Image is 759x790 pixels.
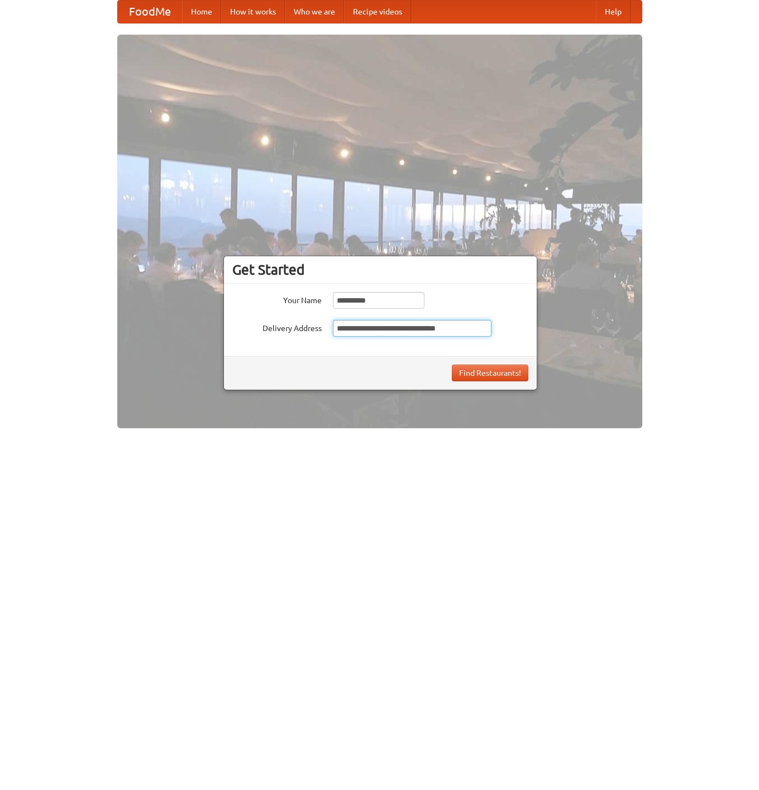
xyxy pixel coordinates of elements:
a: Who we are [285,1,344,23]
a: Recipe videos [344,1,411,23]
a: How it works [221,1,285,23]
h3: Get Started [232,261,528,278]
a: Help [596,1,631,23]
button: Find Restaurants! [452,365,528,381]
a: Home [182,1,221,23]
a: FoodMe [118,1,182,23]
label: Your Name [232,292,322,306]
label: Delivery Address [232,320,322,334]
